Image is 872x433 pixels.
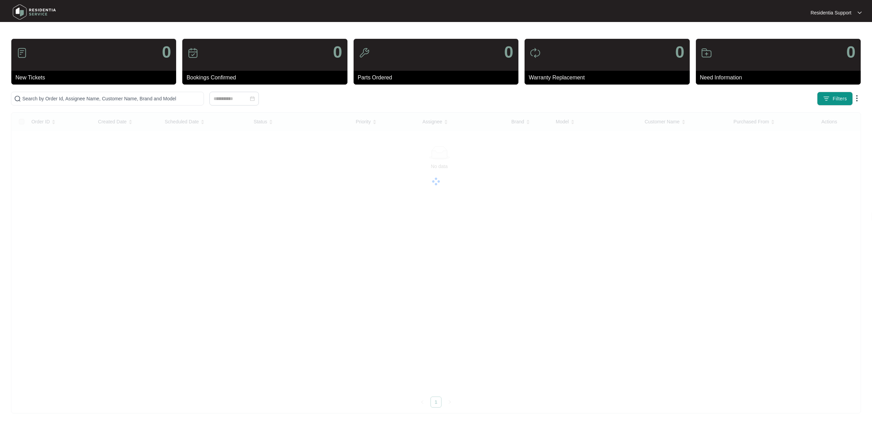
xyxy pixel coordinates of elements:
[853,94,861,102] img: dropdown arrow
[504,44,513,60] p: 0
[833,95,847,102] span: Filters
[359,47,370,58] img: icon
[811,9,851,16] p: Residentia Support
[15,74,176,82] p: New Tickets
[187,47,198,58] img: icon
[16,47,27,58] img: icon
[701,47,712,58] img: icon
[529,74,689,82] p: Warranty Replacement
[186,74,347,82] p: Bookings Confirmed
[817,92,853,106] button: filter iconFilters
[10,2,58,22] img: residentia service logo
[14,95,21,102] img: search-icon
[846,44,856,60] p: 0
[333,44,342,60] p: 0
[858,11,862,14] img: dropdown arrow
[530,47,541,58] img: icon
[675,44,685,60] p: 0
[700,74,861,82] p: Need Information
[358,74,518,82] p: Parts Ordered
[823,95,830,102] img: filter icon
[162,44,171,60] p: 0
[22,95,201,102] input: Search by Order Id, Assignee Name, Customer Name, Brand and Model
